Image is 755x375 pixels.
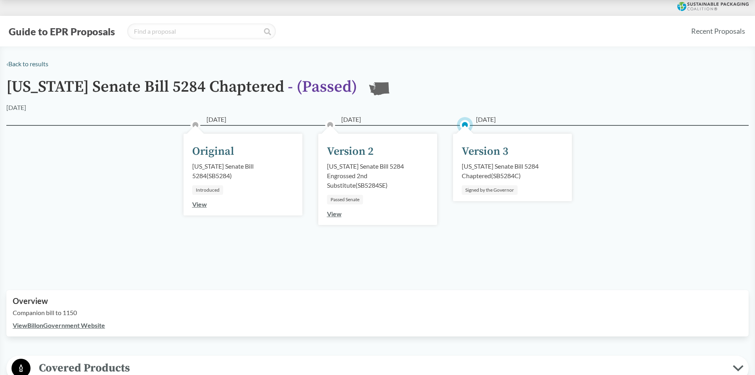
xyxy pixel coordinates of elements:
a: Recent Proposals [688,22,749,40]
div: [US_STATE] Senate Bill 5284 Engrossed 2nd Substitute ( SB5284SE ) [327,162,428,190]
h2: Overview [13,296,742,306]
div: [US_STATE] Senate Bill 5284 ( SB5284 ) [192,162,294,181]
div: Version 3 [462,143,508,160]
span: [DATE] [206,115,226,124]
span: [DATE] [341,115,361,124]
p: Companion bill to 1150 [13,308,742,317]
div: Passed Senate [327,195,363,204]
div: Version 2 [327,143,374,160]
div: Signed by the Governor [462,185,518,195]
div: Original [192,143,234,160]
a: ‹Back to results [6,60,48,67]
a: View [192,200,207,208]
button: Guide to EPR Proposals [6,25,117,38]
span: - ( Passed ) [288,77,357,97]
h1: [US_STATE] Senate Bill 5284 Chaptered [6,78,357,103]
span: [DATE] [476,115,496,124]
div: [DATE] [6,103,26,112]
a: ViewBillonGovernment Website [13,321,105,329]
input: Find a proposal [127,23,276,39]
a: View [327,210,342,217]
div: Introduced [192,185,223,195]
div: [US_STATE] Senate Bill 5284 Chaptered ( SB5284C ) [462,162,563,181]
